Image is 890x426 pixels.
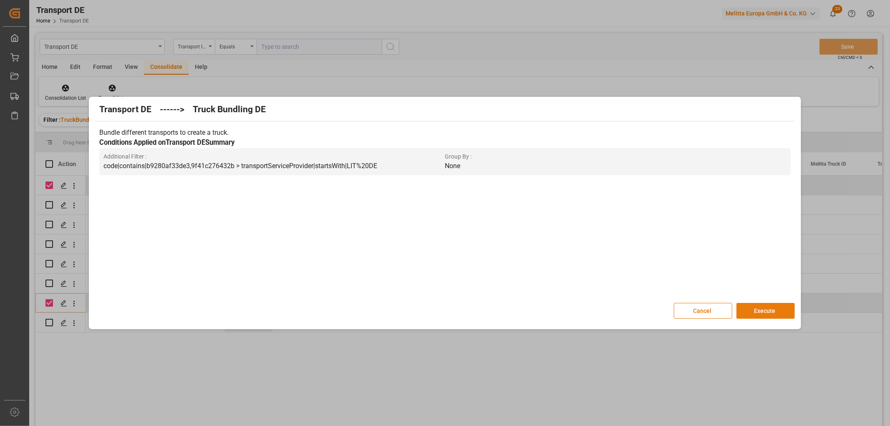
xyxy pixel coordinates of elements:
[445,161,786,171] p: None
[193,103,266,116] h2: Truck Bundling DE
[99,103,151,116] h2: Transport DE
[103,152,445,161] span: Additional Filter :
[736,303,795,319] button: Execute
[99,128,790,138] p: Bundle different transports to create a truck.
[99,138,790,148] h3: Conditions Applied on Transport DE Summary
[103,161,445,171] p: code|contains|b9280af33de3,9f41c276432b > transportServiceProvider|startsWith|LIT%20DE
[674,303,732,319] button: Cancel
[160,103,184,116] h2: ------>
[445,152,786,161] span: Group By :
